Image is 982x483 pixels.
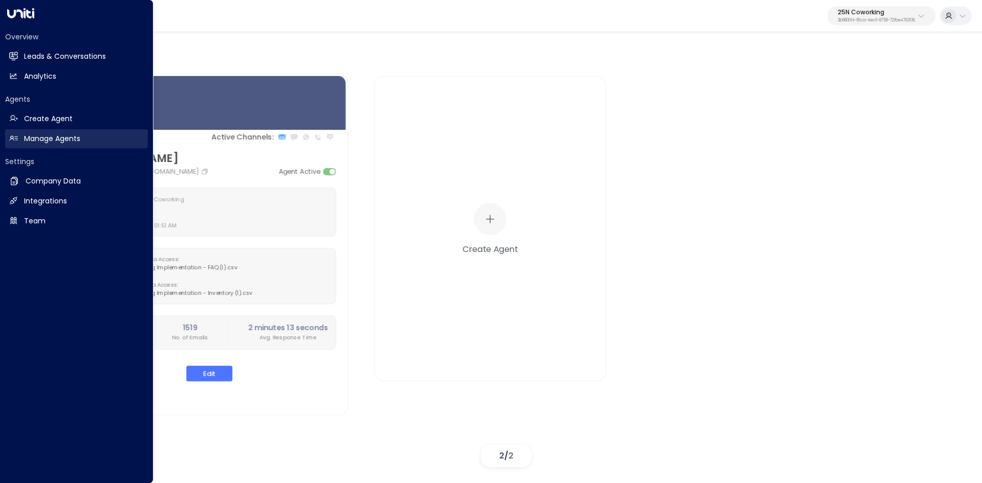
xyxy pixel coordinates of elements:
[24,71,56,82] h2: Analytics
[201,168,211,175] button: Copy
[5,94,148,104] h2: Agents
[113,255,233,263] label: Company Data Access:
[462,242,518,255] div: Create Agent
[5,32,148,42] h2: Overview
[248,323,328,334] h2: 2 minutes 13 seconds
[172,323,208,334] h2: 1519
[828,6,935,26] button: 25N Coworking3b9800f4-81ca-4ec0-8758-72fbe4763f36
[24,216,46,226] h2: Team
[5,109,148,128] a: Create Agent
[135,221,176,229] span: [DATE] 01:51 AM
[26,176,81,187] h2: Company Data
[838,18,915,22] p: 3b9800f4-81ca-4ec0-8758-72fbe4763f36
[83,150,211,167] h3: [PERSON_NAME]
[211,132,274,143] p: Active Channels:
[5,67,148,86] a: Analytics
[508,450,514,462] span: 2
[24,196,67,206] h2: Integrations
[5,212,148,231] a: Team
[5,192,148,211] a: Integrations
[5,129,148,148] a: Manage Agents
[172,334,208,342] p: No. of Emails
[24,133,80,144] h2: Manage Agents
[5,172,148,191] a: Company Data
[24,113,73,124] h2: Create Agent
[248,334,328,342] p: Avg. Response Time
[5,47,148,66] a: Leads & Conversations
[838,9,915,15] p: 25N Coworking
[113,263,237,271] span: 25N Coworking Implementation - FAQ (1).csv
[142,196,184,203] span: 25N Coworking
[186,366,232,382] button: Edit
[481,445,532,467] div: /
[83,167,211,176] div: [EMAIL_ADDRESS][DOMAIN_NAME]
[5,156,148,167] h2: Settings
[499,450,504,462] span: 2
[113,289,253,297] span: 25N Coworking Implementation - Inventory (1).csv
[113,281,248,289] label: Inventory Data Access:
[24,51,106,62] h2: Leads & Conversations
[279,167,320,176] label: Agent Active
